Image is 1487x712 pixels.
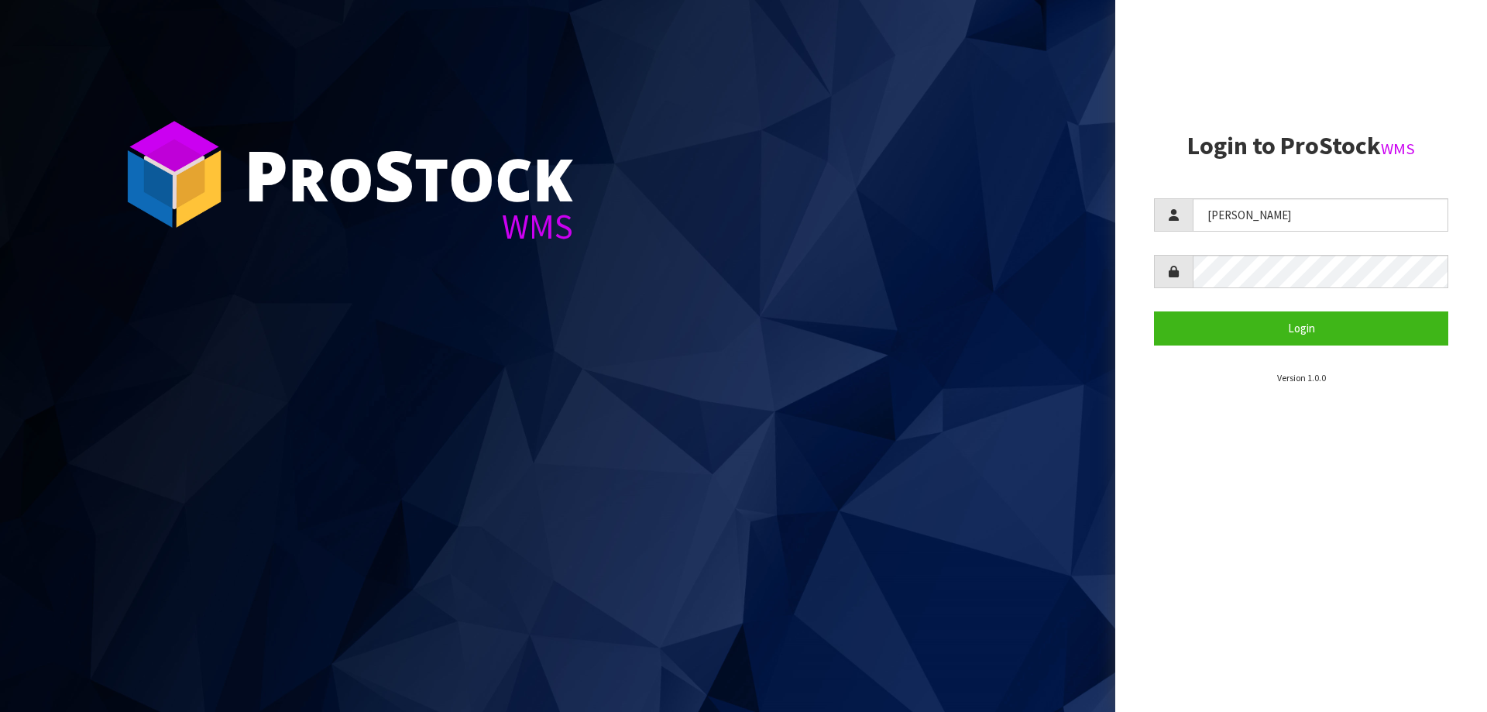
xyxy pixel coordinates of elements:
small: WMS [1381,139,1415,159]
div: WMS [244,209,573,244]
input: Username [1193,198,1448,232]
span: S [374,127,414,222]
div: ro tock [244,139,573,209]
h2: Login to ProStock [1154,132,1448,160]
button: Login [1154,311,1448,345]
img: ProStock Cube [116,116,232,232]
small: Version 1.0.0 [1277,372,1326,384]
span: P [244,127,288,222]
